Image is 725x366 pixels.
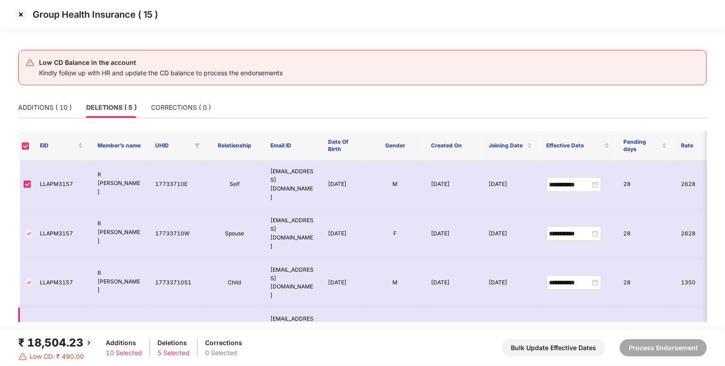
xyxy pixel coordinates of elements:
[33,160,90,209] td: LLAPM3157
[157,348,190,358] div: 5 Selected
[33,209,90,258] td: LLAPM3157
[321,131,366,160] th: Date Of Birth
[148,160,206,209] td: 17733710E
[148,259,206,307] td: 17733710S1
[98,269,141,295] p: R [PERSON_NAME]
[617,259,674,307] td: 28
[106,348,142,358] div: 10 Selected
[24,228,34,239] img: svg+xml;base64,PHN2ZyBpZD0iVGljay0zMngzMiIgeG1sbnM9Imh0dHA6Ly93d3cudzMub3JnLzIwMDAvc3ZnIiB3aWR0aD...
[33,9,158,20] p: Group Health Insurance ( 15 )
[33,259,90,307] td: LLAPM3157
[90,131,148,160] th: Member’s name
[366,160,424,209] td: M
[424,307,481,356] td: [DATE]
[39,68,283,78] div: Kindly follow up with HR and update the CD balance to process the endorsements
[539,131,617,160] th: Effective Date
[366,259,424,307] td: M
[157,338,190,348] div: Deletions
[98,171,141,196] p: R [PERSON_NAME]
[489,142,525,149] span: Joining Date
[195,143,200,148] span: filter
[263,259,321,307] td: [EMAIL_ADDRESS][DOMAIN_NAME]
[14,7,28,22] img: svg+xml;base64,PHN2ZyBpZD0iQ3Jvc3MtMzJ4MzIiIHhtbG5zPSJodHRwOi8vd3d3LnczLm9yZy8yMDAwL3N2ZyIgd2lkdG...
[366,209,424,258] td: F
[617,307,674,356] td: 28
[25,58,34,67] img: svg+xml;base64,PHN2ZyB4bWxucz0iaHR0cDovL3d3dy53My5vcmcvMjAwMC9zdmciIHdpZHRoPSIyNCIgaGVpZ2h0PSIyNC...
[106,338,142,348] div: Additions
[206,259,263,307] td: Child
[193,140,202,151] span: filter
[205,338,242,348] div: Corrections
[617,131,674,160] th: Pending days
[617,160,674,209] td: 28
[617,209,674,258] td: 28
[482,259,539,307] td: [DATE]
[424,131,481,160] th: Created On
[155,142,191,149] span: UHID
[321,259,366,307] td: [DATE]
[33,131,90,160] th: EID
[263,307,321,356] td: [EMAIL_ADDRESS][DOMAIN_NAME]
[547,142,603,149] span: Effective Date
[148,209,206,258] td: 17733710W
[148,307,206,356] td: 17733710S
[366,307,424,356] td: M
[18,102,72,112] div: ADDITIONS ( 10 )
[18,352,27,361] img: svg+xml;base64,PHN2ZyBpZD0iRGFuZ2VyLTMyeDMyIiB4bWxucz0iaHR0cDovL3d3dy53My5vcmcvMjAwMC9zdmciIHdpZH...
[263,160,321,209] td: [EMAIL_ADDRESS][DOMAIN_NAME]
[424,259,481,307] td: [DATE]
[206,209,263,258] td: Spouse
[624,138,660,153] span: Pending days
[151,102,211,112] div: CORRECTIONS ( 0 )
[321,307,366,356] td: [DATE]
[39,57,283,68] div: Low CD Balance in the account
[482,307,539,356] td: [DATE]
[321,160,366,209] td: [DATE]
[206,160,263,209] td: Self
[98,220,141,245] p: R [PERSON_NAME]
[424,209,481,258] td: [DATE]
[424,160,481,209] td: [DATE]
[263,209,321,258] td: [EMAIL_ADDRESS][DOMAIN_NAME]
[86,102,137,112] div: DELETIONS ( 5 )
[205,348,242,358] div: 0 Selected
[482,131,539,160] th: Joining Date
[263,131,321,160] th: Email ID
[24,277,34,288] img: svg+xml;base64,PHN2ZyBpZD0iVGljay0zMngzMiIgeG1sbnM9Imh0dHA6Ly93d3cudzMub3JnLzIwMDAvc3ZnIiB3aWR0aD...
[40,142,76,149] span: EID
[206,307,263,356] td: Child
[482,209,539,258] td: [DATE]
[502,339,605,356] button: Bulk Update Effective Dates
[321,209,366,258] td: [DATE]
[18,334,94,351] div: ₹ 18,504.23
[83,337,94,348] img: svg+xml;base64,PHN2ZyBpZD0iQmFjay0yMHgyMCIgeG1sbnM9Imh0dHA6Ly93d3cudzMub3JnLzIwMDAvc3ZnIiB3aWR0aD...
[366,131,424,160] th: Gender
[206,131,263,160] th: Relationship
[29,351,84,361] span: Low CD: ₹ 490.00
[33,307,90,356] td: LLAPM3157
[620,339,707,356] button: Process Endorsement
[482,160,539,209] td: [DATE]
